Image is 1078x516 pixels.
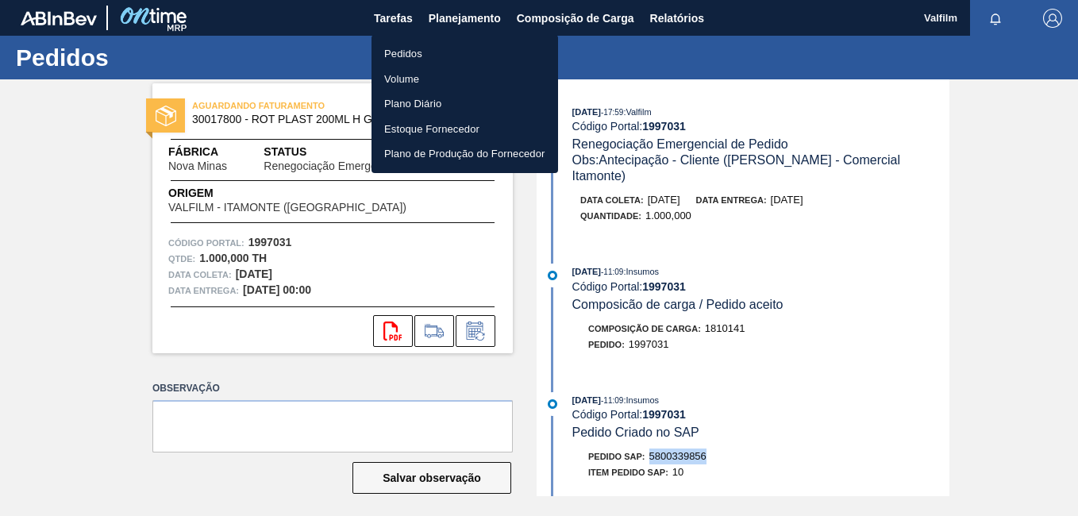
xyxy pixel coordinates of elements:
a: Volume [372,67,558,92]
a: Estoque Fornecedor [372,117,558,142]
a: Pedidos [372,41,558,67]
a: Plano Diário [372,91,558,117]
a: Plano de Produção do Fornecedor [372,141,558,167]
